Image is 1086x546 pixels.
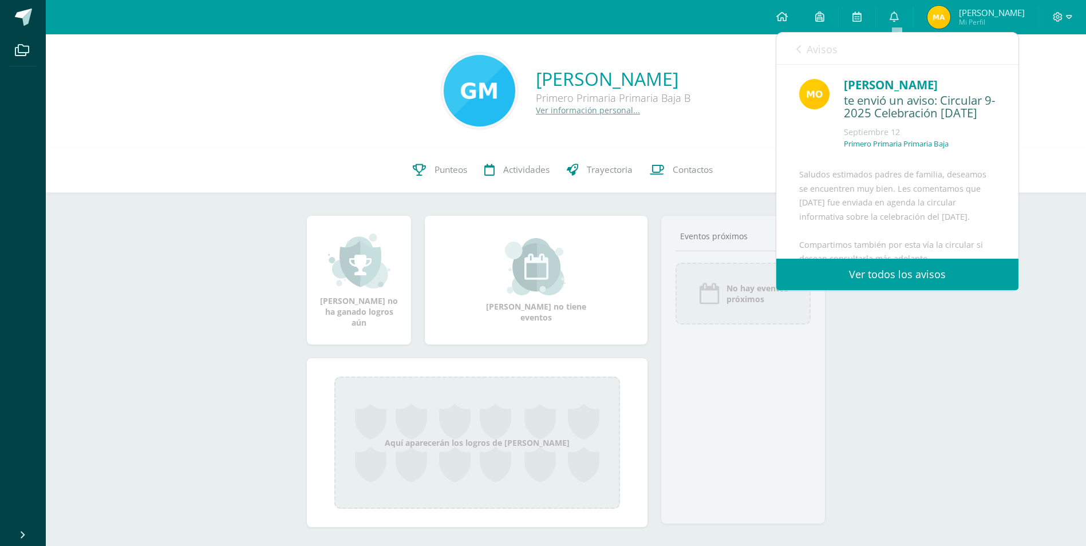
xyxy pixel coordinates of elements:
[536,105,640,116] a: Ver información personal...
[799,79,830,109] img: 4679c9c19acd2f2425bfd4ab82824cc9.png
[558,147,641,193] a: Trayectoria
[318,232,400,328] div: [PERSON_NAME] no ha ganado logros aún
[807,42,838,56] span: Avisos
[844,94,996,121] div: te envió un aviso: Circular 9-2025 Celebración día del Niño
[927,6,950,29] img: fb2a8d3933f617aa0fa17ee21f3d5df1.png
[328,232,390,290] img: achievement_small.png
[799,168,996,428] div: Saludos estimados padres de familia, deseamos se encuentren muy bien. Les comentamos que [DATE] f...
[435,164,467,176] span: Punteos
[444,55,515,126] img: 5b85ef0bef3cab76dc4bc8f1d7d9039c.png
[959,7,1025,18] span: [PERSON_NAME]
[698,282,721,305] img: event_icon.png
[587,164,633,176] span: Trayectoria
[505,238,567,295] img: event_small.png
[334,377,620,509] div: Aquí aparecerán los logros de [PERSON_NAME]
[641,147,721,193] a: Contactos
[844,76,996,94] div: [PERSON_NAME]
[476,147,558,193] a: Actividades
[503,164,550,176] span: Actividades
[404,147,476,193] a: Punteos
[536,91,690,105] div: Primero Primaria Primaria Baja B
[673,164,713,176] span: Contactos
[776,259,1018,290] a: Ver todos los avisos
[726,283,788,304] span: No hay eventos próximos
[844,139,949,149] p: Primero Primaria Primaria Baja
[676,231,811,242] div: Eventos próximos
[479,238,594,323] div: [PERSON_NAME] no tiene eventos
[536,66,690,91] a: [PERSON_NAME]
[844,126,996,138] div: Septiembre 12
[959,17,1025,27] span: Mi Perfil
